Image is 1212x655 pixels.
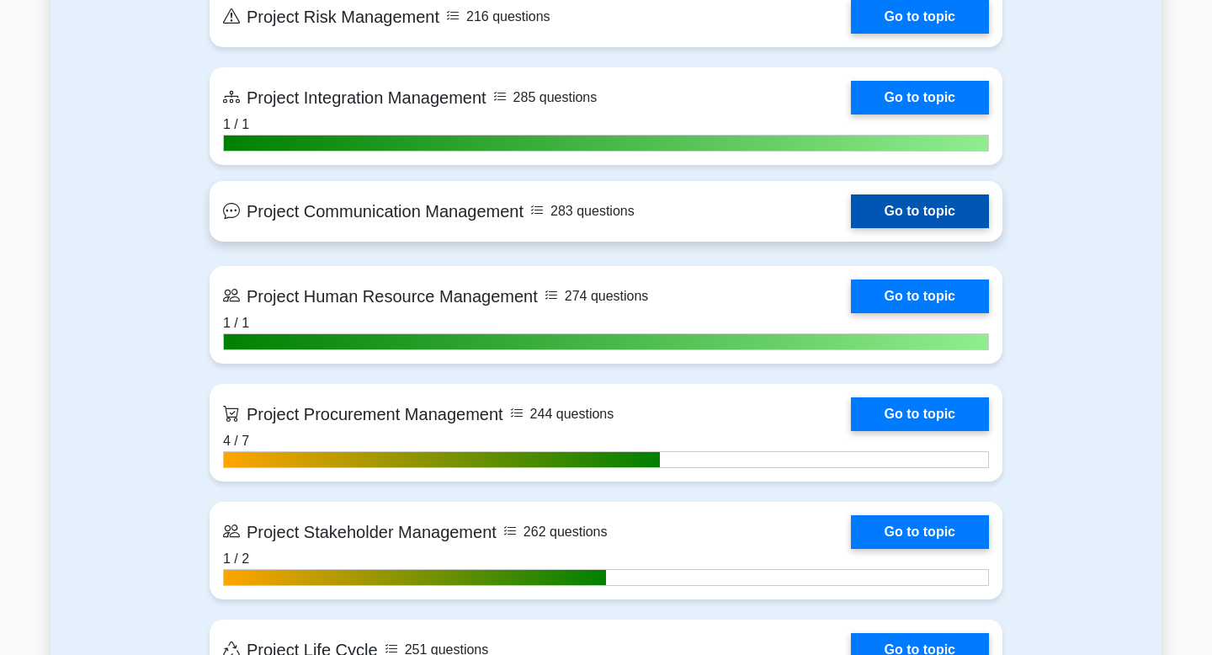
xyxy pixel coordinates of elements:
a: Go to topic [851,397,989,431]
a: Go to topic [851,280,989,313]
a: Go to topic [851,194,989,228]
a: Go to topic [851,81,989,114]
a: Go to topic [851,515,989,549]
